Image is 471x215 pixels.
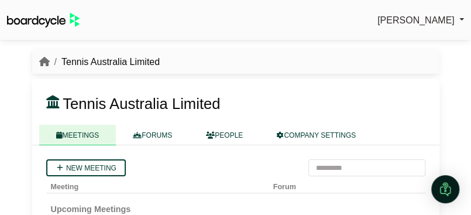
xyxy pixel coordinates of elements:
div: Open Intercom Messenger [431,175,459,203]
span: [PERSON_NAME] [377,15,455,25]
nav: breadcrumb [39,54,160,70]
a: [PERSON_NAME] [377,13,464,28]
a: PEOPLE [189,125,260,145]
li: Tennis Australia Limited [50,54,160,70]
a: COMPANY SETTINGS [260,125,373,145]
th: Meeting [46,176,269,193]
img: BoardcycleBlackGreen-aaafeed430059cb809a45853b8cf6d952af9d84e6e89e1f1685b34bfd5cb7d64.svg [7,13,80,28]
span: Upcoming Meetings [51,204,131,214]
a: MEETINGS [39,125,116,145]
span: Tennis Australia Limited [63,95,220,112]
a: New meeting [46,159,126,176]
a: FORUMS [116,125,189,145]
th: Forum [269,176,400,193]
